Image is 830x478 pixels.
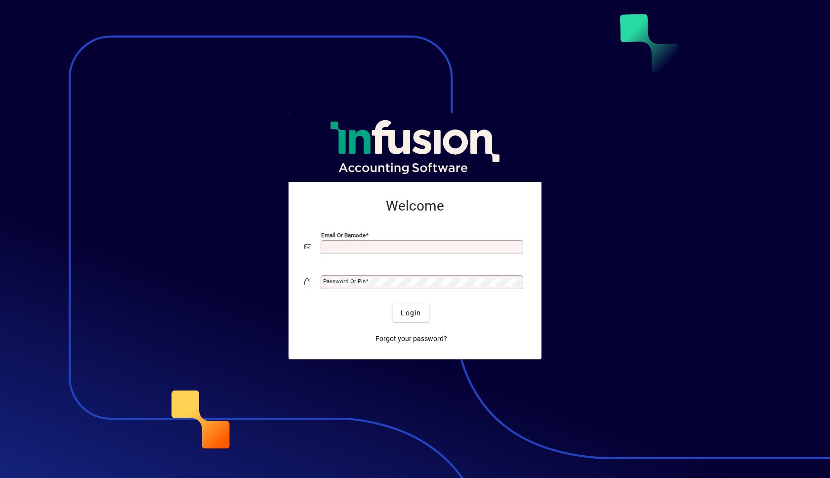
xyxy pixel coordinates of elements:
span: Forgot your password? [375,334,447,344]
span: Login [401,308,421,318]
mat-label: Email or Barcode [321,232,366,239]
mat-label: Password or Pin [323,278,366,285]
a: Forgot your password? [372,330,451,348]
h2: Welcome [304,198,526,215]
button: Login [393,304,429,322]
